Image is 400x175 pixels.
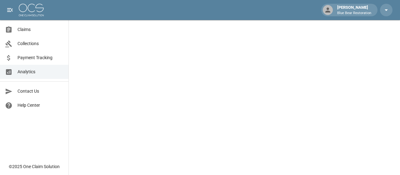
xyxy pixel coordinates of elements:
[17,54,63,61] span: Payment Tracking
[17,102,63,109] span: Help Center
[19,4,44,16] img: ocs-logo-white-transparent.png
[69,20,400,173] iframe: Embedded Dashboard
[335,4,374,16] div: [PERSON_NAME]
[337,11,371,16] p: Blue Bear Restoration
[9,163,60,170] div: © 2025 One Claim Solution
[17,26,63,33] span: Claims
[17,88,63,95] span: Contact Us
[17,40,63,47] span: Collections
[4,4,16,16] button: open drawer
[17,69,63,75] span: Analytics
